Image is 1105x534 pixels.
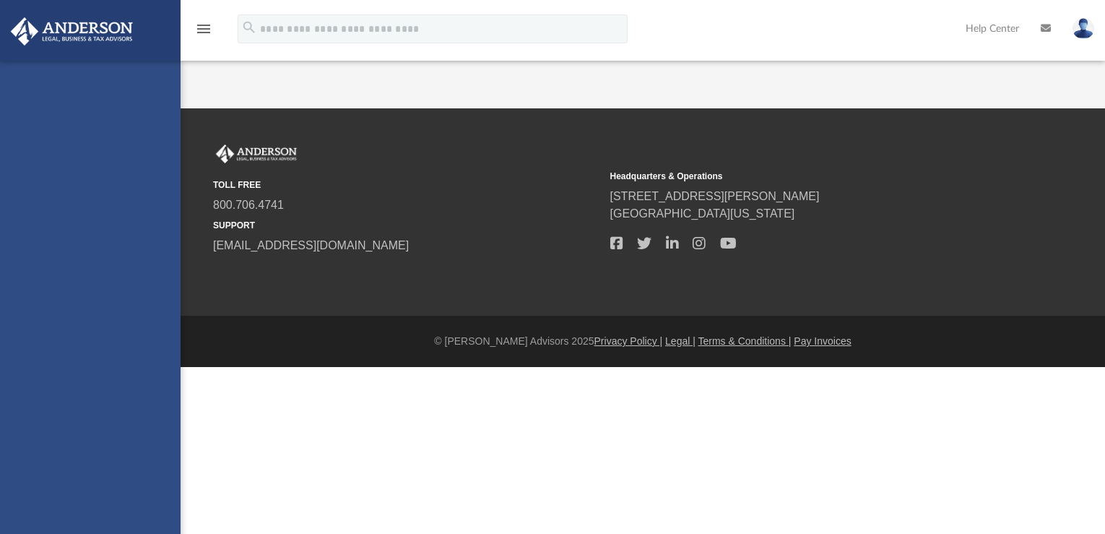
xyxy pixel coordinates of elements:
[213,199,284,211] a: 800.706.4741
[794,335,851,347] a: Pay Invoices
[213,145,300,163] img: Anderson Advisors Platinum Portal
[610,190,820,202] a: [STREET_ADDRESS][PERSON_NAME]
[698,335,792,347] a: Terms & Conditions |
[6,17,137,46] img: Anderson Advisors Platinum Portal
[213,178,600,191] small: TOLL FREE
[195,27,212,38] a: menu
[181,334,1105,349] div: © [PERSON_NAME] Advisors 2025
[610,207,795,220] a: [GEOGRAPHIC_DATA][US_STATE]
[1072,18,1094,39] img: User Pic
[665,335,695,347] a: Legal |
[241,20,257,35] i: search
[213,219,600,232] small: SUPPORT
[594,335,663,347] a: Privacy Policy |
[610,170,997,183] small: Headquarters & Operations
[213,239,409,251] a: [EMAIL_ADDRESS][DOMAIN_NAME]
[195,20,212,38] i: menu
